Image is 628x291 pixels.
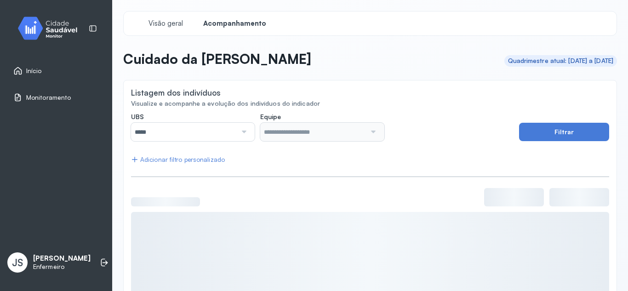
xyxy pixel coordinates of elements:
a: Início [13,66,99,75]
span: Equipe [260,113,281,121]
div: Visualize e acompanhe a evolução dos indivíduos do indicador [131,100,609,108]
p: [PERSON_NAME] [33,254,91,263]
button: Filtrar [519,123,609,141]
span: Visão geral [148,19,183,28]
p: Cuidado da [PERSON_NAME] [123,51,311,67]
p: Enfermeiro [33,263,91,271]
div: Adicionar filtro personalizado [131,156,225,164]
span: JS [12,257,23,268]
span: Acompanhamento [203,19,266,28]
span: UBS [131,113,144,121]
span: Monitoramento [26,94,71,102]
div: Quadrimestre atual: [DATE] a [DATE] [508,57,614,65]
div: Listagem dos indivíduos [131,88,221,97]
span: Início [26,67,42,75]
a: Monitoramento [13,93,99,102]
img: monitor.svg [10,15,92,42]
